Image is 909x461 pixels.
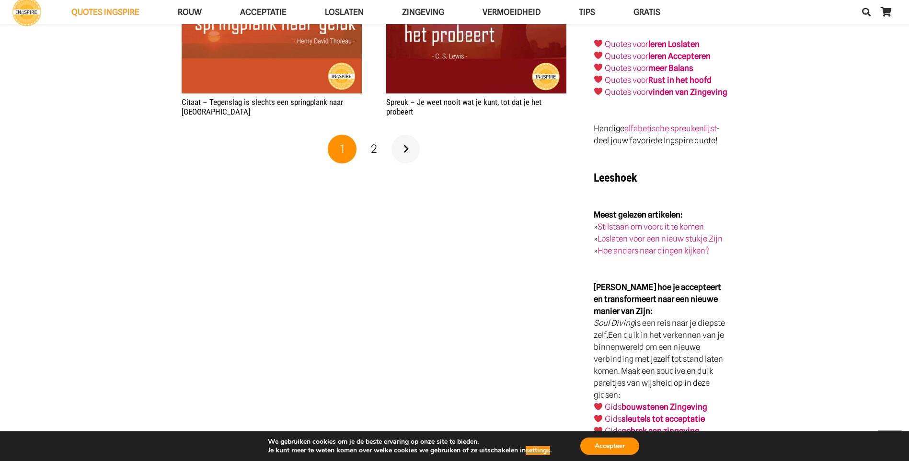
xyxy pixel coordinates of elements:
span: Loslaten [325,7,364,17]
span: 2 [371,142,377,156]
p: is een reis naar je diepste zelf Een duik in het verkennen van je binnenwereld om een nieuwe verb... [594,281,727,437]
a: leren Loslaten [648,39,700,49]
img: ❤ [594,87,602,95]
img: ❤ [594,415,602,423]
span: ROUW [178,7,202,17]
a: Stilstaan om vooruit te komen [598,222,704,231]
span: VERMOEIDHEID [483,7,541,17]
span: QUOTES INGSPIRE [71,7,139,17]
img: ❤ [594,75,602,83]
img: ❤ [594,426,602,435]
button: Accepteer [580,438,639,455]
a: Spreuk – Je weet nooit wat je kunt, tot dat je het probeert [386,97,541,116]
strong: sleutels tot acceptatie [621,414,705,424]
a: Quotes voorvinden van Zingeving [605,87,727,97]
a: Gidsgebrek aan zingeving [605,426,700,436]
img: ❤ [594,51,602,59]
span: Acceptatie [240,7,287,17]
span: Pagina 1 [328,135,357,163]
strong: vinden van Zingeving [648,87,727,97]
img: ❤ [594,39,602,47]
a: Citaat – Tegenslag is slechts een springplank naar [GEOGRAPHIC_DATA] [182,97,343,116]
a: Terug naar top [878,430,902,454]
p: Je kunt meer te weten komen over welke cookies we gebruiken of ze uitschakelen in . [268,446,552,455]
strong: Rust in het hoofd [648,75,712,85]
em: Soul Diving [594,318,634,328]
a: Gidssleutels tot acceptatie [605,414,705,424]
a: alfabetische spreukenlijst [624,124,716,133]
span: TIPS [579,7,595,17]
strong: Leeshoek [594,171,637,184]
img: ❤ [594,63,602,71]
strong: bouwstenen Zingeving [621,402,707,412]
strong: meer Balans [648,63,693,73]
a: Quotes voor [605,51,648,61]
strong: [PERSON_NAME] hoe je accepteert en transformeert naar een nieuwe manier van Zijn: [594,282,721,316]
a: Hoe anders naar dingen kijken? [598,246,710,255]
p: Handige - deel jouw favoriete Ingspire quote! [594,123,727,147]
strong: Meest gelezen artikelen: [594,210,683,219]
p: » » » [594,209,727,257]
a: Quotes voormeer Balans [605,63,693,73]
a: Quotes voorRust in het hoofd [605,75,712,85]
a: Pagina 2 [360,135,389,163]
button: settings [526,446,550,455]
img: ❤ [594,403,602,411]
a: leren Accepteren [648,51,711,61]
strong: . [607,330,608,340]
a: Gidsbouwstenen Zingeving [605,402,707,412]
p: We gebruiken cookies om je de beste ervaring op onze site te bieden. [268,438,552,446]
span: 1 [340,142,345,156]
a: Loslaten voor een nieuw stukje Zijn [598,234,723,243]
strong: gebrek aan zingeving [621,426,700,436]
a: Quotes voor [605,39,648,49]
span: GRATIS [633,7,660,17]
span: Zingeving [402,7,444,17]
